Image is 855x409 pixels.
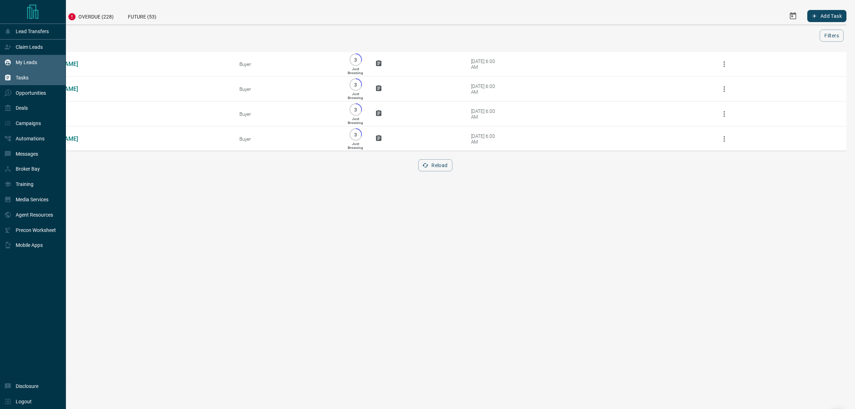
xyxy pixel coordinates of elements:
div: Buyer [239,86,336,92]
p: 3 [353,82,358,87]
p: 3 [353,107,358,112]
div: Buyer [239,61,336,67]
button: Select Date Range [784,7,802,25]
p: 3 [353,57,358,62]
div: [DATE] 6:00 AM [471,83,501,95]
div: [DATE] 6:00 AM [471,108,501,120]
p: Just Browsing [348,67,363,75]
div: [DATE] 6:00 AM [471,58,501,70]
div: Buyer [239,136,336,142]
p: Just Browsing [348,117,363,125]
button: Add Task [807,10,846,22]
div: [DATE] 6:00 AM [471,133,501,145]
p: Just Browsing [348,142,363,150]
p: Just Browsing [348,92,363,100]
button: Filters [820,30,844,42]
div: Buyer [239,111,336,117]
div: Overdue (228) [61,7,121,25]
div: Future (53) [121,7,164,25]
p: 3 [353,132,358,137]
button: Reload [418,159,452,171]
